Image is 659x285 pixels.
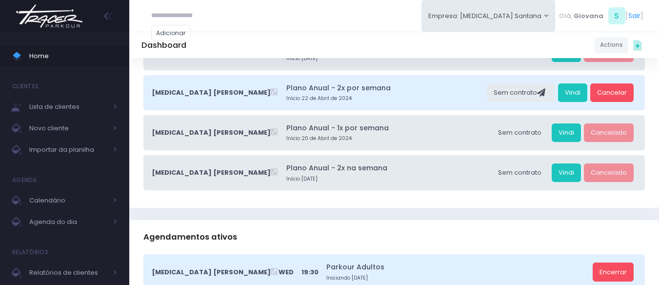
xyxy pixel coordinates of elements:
[143,224,237,251] h3: Agendamentos ativos
[558,83,587,102] a: Vindi
[152,128,271,138] span: [MEDICAL_DATA] [PERSON_NAME]
[301,267,319,277] span: 19:30
[552,123,581,142] a: Vindi
[487,83,555,102] div: Sem contrato
[286,83,484,93] a: Plano Anual - 2x por semana
[326,262,589,272] a: Parkour Adultos
[286,175,488,183] small: Início [DATE]
[152,168,271,178] span: [MEDICAL_DATA] [PERSON_NAME]
[151,25,191,41] a: Adicionar
[608,7,625,24] span: S
[286,135,488,142] small: Início 20 de Abril de 2024
[628,36,647,54] div: Quick actions
[574,11,603,21] span: Giovana
[279,267,294,277] span: Wed
[590,83,634,102] a: Cancelar
[29,101,107,113] span: Lista de clientes
[286,123,488,133] a: Plano Anual - 1x por semana
[12,170,37,190] h4: Agenda
[29,50,117,62] span: Home
[152,267,271,277] span: [MEDICAL_DATA] [PERSON_NAME]
[595,37,628,53] a: Actions
[152,88,271,98] span: [MEDICAL_DATA] [PERSON_NAME]
[286,55,488,62] small: Início [DATE]
[29,266,107,279] span: Relatórios de clientes
[12,243,48,262] h4: Relatórios
[286,95,484,102] small: Início 22 de Abril de 2024
[141,41,186,50] h5: Dashboard
[491,123,548,142] div: Sem contrato
[491,163,548,182] div: Sem contrato
[29,216,107,228] span: Agenda do dia
[326,274,589,282] small: Iniciando [DATE]
[593,263,634,281] a: Encerrar
[29,143,107,156] span: Importar da planilha
[29,194,107,207] span: Calendário
[29,122,107,135] span: Novo cliente
[628,11,640,21] a: Sair
[555,5,647,27] div: [ ]
[286,163,488,173] a: Plano Anual - 2x na semana
[552,163,581,182] a: Vindi
[12,77,39,96] h4: Clientes
[559,11,572,21] span: Olá,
